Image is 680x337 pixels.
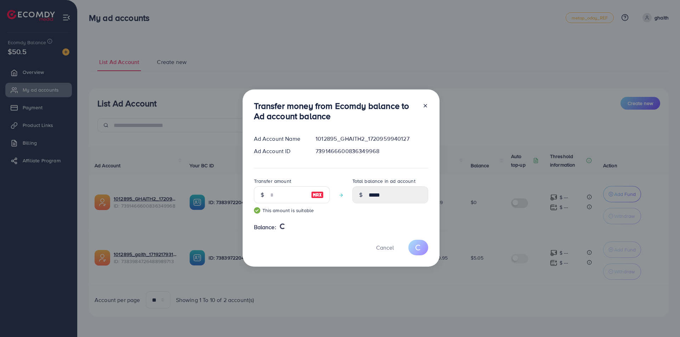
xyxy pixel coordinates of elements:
span: Cancel [376,244,394,251]
div: Ad Account ID [248,147,310,155]
img: image [311,191,324,199]
button: Cancel [367,240,403,255]
h3: Transfer money from Ecomdy balance to Ad account balance [254,101,417,121]
label: Total balance in ad account [352,178,415,185]
div: Ad Account Name [248,135,310,143]
div: 7391466600836349968 [310,147,433,155]
div: 1012895_GHAITH2_1720959940127 [310,135,433,143]
label: Transfer amount [254,178,291,185]
span: Balance: [254,223,276,231]
iframe: Chat [650,305,675,332]
small: This amount is suitable [254,207,330,214]
img: guide [254,207,260,214]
